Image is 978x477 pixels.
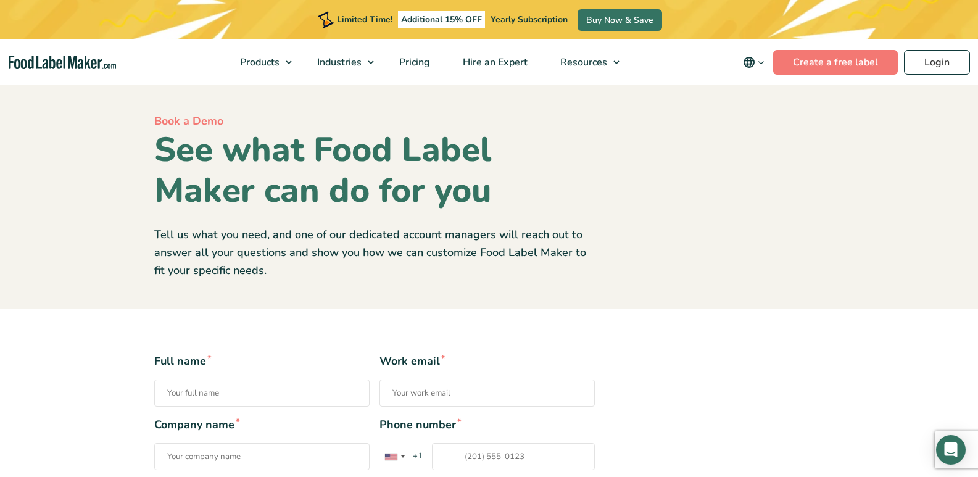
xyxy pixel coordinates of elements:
a: Buy Now & Save [578,9,662,31]
p: Tell us what you need, and one of our dedicated account managers will reach out to answer all you... [154,226,595,279]
span: Full name [154,353,370,370]
span: Resources [557,56,608,69]
a: Resources [544,39,626,85]
span: Phone number [379,417,595,433]
span: Additional 15% OFF [398,11,485,28]
span: Industries [313,56,363,69]
input: Phone number* List of countries+1 [432,443,595,470]
h1: See what Food Label Maker can do for you [154,130,595,211]
span: Book a Demo [154,114,223,128]
span: Hire an Expert [459,56,529,69]
span: Products [236,56,281,69]
div: United States: +1 [380,444,408,470]
a: Pricing [383,39,444,85]
span: Yearly Subscription [491,14,568,25]
input: Full name* [154,380,370,407]
a: Hire an Expert [447,39,541,85]
span: Work email [379,353,595,370]
a: Products [224,39,298,85]
a: Industries [301,39,380,85]
input: Work email* [379,380,595,407]
input: Company name* [154,443,370,470]
a: Login [904,50,970,75]
span: Company name [154,417,370,433]
span: +1 [407,450,429,463]
span: Pricing [396,56,431,69]
a: Create a free label [773,50,898,75]
div: Open Intercom Messenger [936,435,966,465]
span: Limited Time! [337,14,392,25]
